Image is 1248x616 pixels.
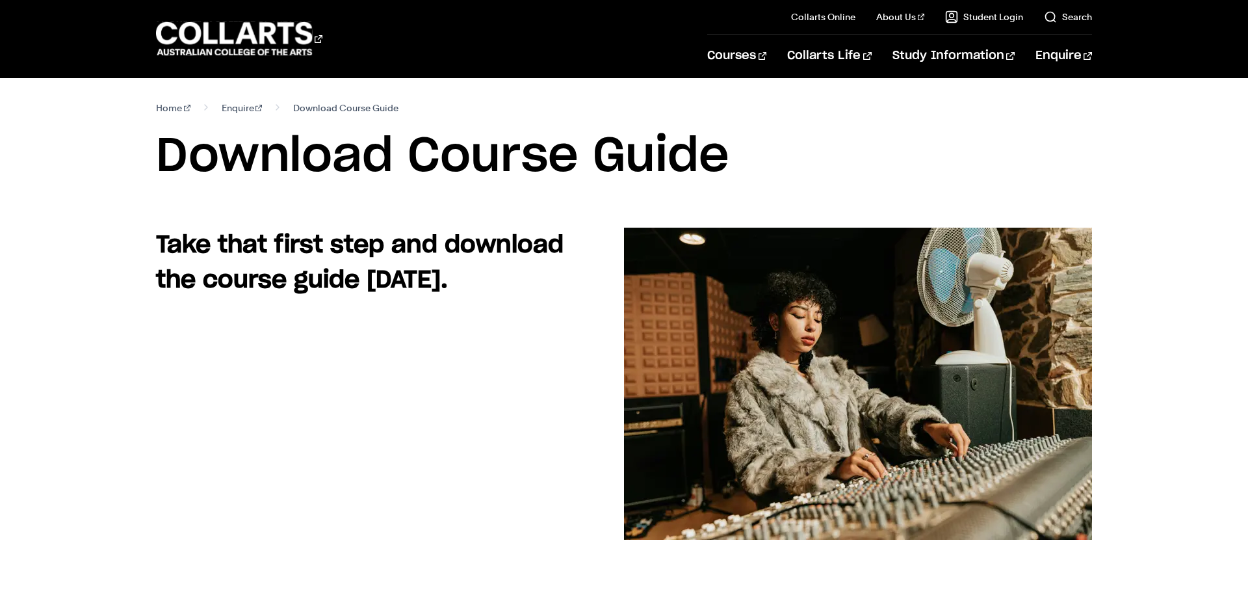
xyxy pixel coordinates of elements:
a: Collarts Life [787,34,871,77]
a: Courses [707,34,766,77]
a: Study Information [892,34,1015,77]
a: Enquire [1035,34,1092,77]
div: Go to homepage [156,20,322,57]
strong: Take that first step and download the course guide [DATE]. [156,234,564,292]
a: About Us [876,10,924,23]
span: Download Course Guide [293,99,398,117]
a: Student Login [945,10,1023,23]
a: Home [156,99,190,117]
a: Enquire [222,99,263,117]
h1: Download Course Guide [156,127,1092,186]
a: Collarts Online [791,10,855,23]
a: Search [1044,10,1092,23]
